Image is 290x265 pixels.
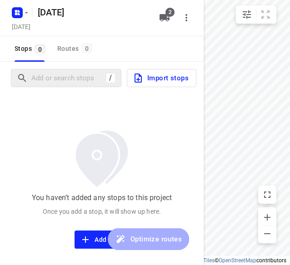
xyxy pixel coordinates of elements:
[121,69,196,87] a: Import stops
[106,73,115,83] div: /
[127,69,196,87] button: Import stops
[31,71,106,85] input: Add or search stops
[133,72,189,84] span: Import stops
[108,228,189,250] button: Optimize routes
[32,192,172,203] p: You haven’t added any stops to this project
[34,5,152,20] h5: Rename
[155,9,174,27] button: 2
[57,43,95,54] div: Routes
[75,231,129,249] button: Add stop
[8,21,34,32] h5: Project date
[43,207,161,216] p: Once you add a stop, it will show up here.
[15,43,48,54] span: Stops
[35,44,45,54] span: 0
[82,234,121,245] span: Add stop
[165,8,175,17] span: 2
[219,257,256,264] a: OpenStreetMap
[81,44,92,53] span: 0
[236,5,276,24] div: small contained button group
